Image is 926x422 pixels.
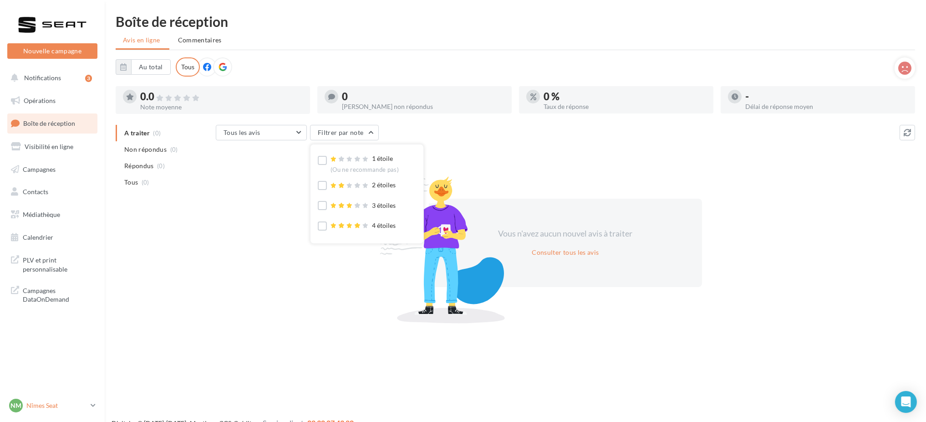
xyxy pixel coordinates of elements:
button: Filtrer par note [310,125,379,140]
a: Opérations [5,91,99,110]
button: Au total [116,59,171,75]
button: Au total [131,59,171,75]
span: Calendrier [23,233,53,241]
div: - [745,92,908,102]
span: Visibilité en ligne [25,143,73,150]
span: Opérations [24,97,56,104]
div: 3 [85,75,92,82]
a: Calendrier [5,228,99,247]
div: 0 % [544,92,706,102]
a: Visibilité en ligne [5,137,99,156]
span: (0) [157,162,165,170]
span: Médiathèque [23,211,60,218]
div: (Ou ne recommande pas) [331,166,399,174]
button: Nouvelle campagne [7,43,97,59]
p: Nîmes Seat [26,401,87,410]
button: Notifications 3 [5,68,96,87]
div: Note moyenne [140,104,303,110]
span: Tous les avis [224,129,260,136]
div: Tous [176,57,200,77]
span: Campagnes [23,165,56,173]
a: Nm Nîmes Seat [7,397,97,414]
a: Boîte de réception [5,113,99,133]
span: Non répondus [124,145,167,154]
span: Campagnes DataOnDemand [23,284,94,304]
div: Boîte de réception [116,15,915,28]
span: (0) [142,179,149,186]
span: PLV et print personnalisable [23,254,94,273]
span: Nm [10,401,21,410]
div: 2 étoiles [331,180,396,190]
span: Tous [124,178,138,187]
div: 0 [342,92,504,102]
span: Contacts [23,188,48,196]
div: 3 étoiles [331,201,396,211]
span: Boîte de réception [23,119,75,127]
button: Tous les avis [216,125,307,140]
span: Répondus [124,161,154,170]
span: Notifications [24,74,61,82]
div: [PERSON_NAME] non répondus [342,103,504,110]
a: PLV et print personnalisable [5,250,99,277]
a: Contacts [5,182,99,201]
span: (0) [170,146,178,153]
div: 1 étoile [331,154,399,174]
div: Taux de réponse [544,103,706,110]
div: 4 étoiles [331,221,396,231]
div: Vous n'avez aucun nouvel avis à traiter [487,228,644,240]
a: Campagnes DataOnDemand [5,281,99,308]
div: Open Intercom Messenger [895,391,917,413]
div: Délai de réponse moyen [745,103,908,110]
button: Consulter tous les avis [528,247,602,258]
a: Campagnes [5,160,99,179]
span: Commentaires [178,36,222,45]
a: Médiathèque [5,205,99,224]
div: 0.0 [140,92,303,102]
